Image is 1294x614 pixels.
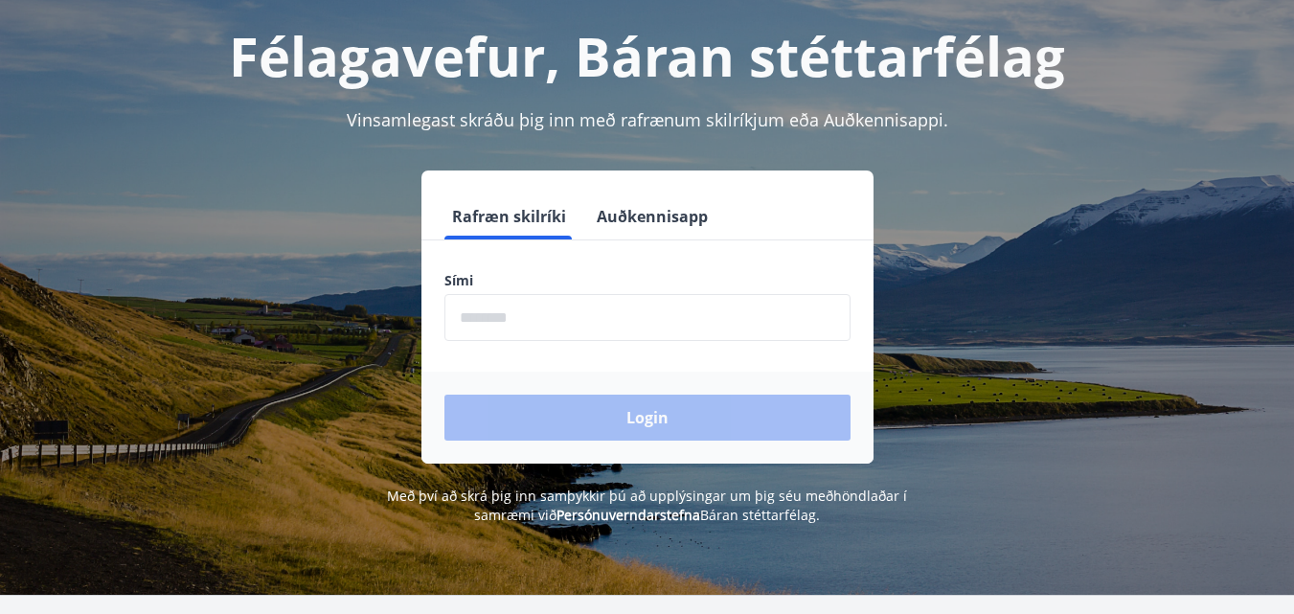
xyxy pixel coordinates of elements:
button: Rafræn skilríki [444,193,574,239]
a: Persónuverndarstefna [556,506,700,524]
label: Sími [444,271,851,290]
span: Með því að skrá þig inn samþykkir þú að upplýsingar um þig séu meðhöndlaðar í samræmi við Báran s... [387,487,907,524]
span: Vinsamlegast skráðu þig inn með rafrænum skilríkjum eða Auðkennisappi. [347,108,948,131]
h1: Félagavefur, Báran stéttarfélag [23,19,1271,92]
button: Auðkennisapp [589,193,715,239]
